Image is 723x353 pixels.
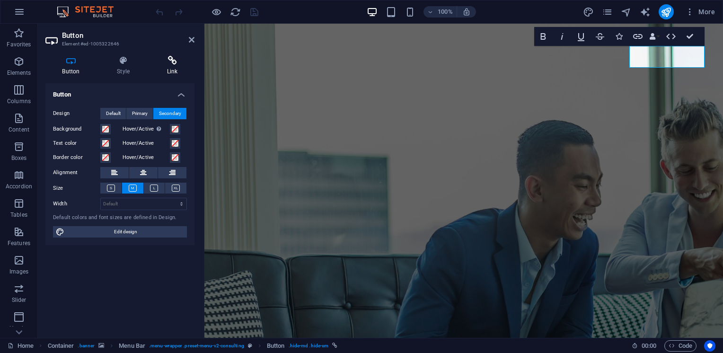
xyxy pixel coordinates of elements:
[48,340,338,352] nav: breadcrumb
[211,6,222,18] button: Click here to leave preview mode and continue editing
[659,4,674,19] button: publish
[10,211,27,219] p: Tables
[704,340,715,352] button: Usercentrics
[119,340,145,352] span: Click to select. Double-click to edit
[229,6,241,18] button: reload
[9,268,29,275] p: Images
[53,226,187,238] button: Edit design
[123,152,170,163] label: Hover/Active
[553,27,571,46] button: Italic (Ctrl+I)
[610,27,628,46] button: Icons
[248,343,252,348] i: This element is a customizable preset
[685,7,715,17] span: More
[100,56,150,76] h4: Style
[149,340,244,352] span: . menu-wrapper .preset-menu-v2-consulting
[681,4,719,19] button: More
[53,124,100,135] label: Background
[53,152,100,163] label: Border color
[106,108,121,119] span: Default
[661,7,671,18] i: Publish
[583,6,594,18] button: design
[267,340,285,352] span: Click to select. Double-click to edit
[8,239,30,247] p: Features
[45,56,100,76] h4: Button
[662,27,680,46] button: HTML
[642,340,656,352] span: 00 00
[7,69,31,77] p: Elements
[100,108,126,119] button: Default
[462,8,471,16] i: On resize automatically adjust zoom level to fit chosen device.
[289,340,329,352] span: . hide-md .hide-sm
[7,97,31,105] p: Columns
[640,6,651,18] button: text_generator
[159,108,181,119] span: Secondary
[123,124,170,135] label: Hover/Active
[438,6,453,18] h6: 100%
[7,41,31,48] p: Favorites
[602,7,613,18] i: Pages (Ctrl+Alt+S)
[11,154,27,162] p: Boxes
[67,226,184,238] span: Edit design
[9,126,29,133] p: Content
[8,340,34,352] a: Click to cancel selection. Double-click to open Pages
[53,167,100,178] label: Alignment
[423,6,457,18] button: 100%
[53,108,100,119] label: Design
[632,340,657,352] h6: Session time
[12,296,26,304] p: Slider
[332,343,337,348] i: This element is linked
[48,340,74,352] span: Click to select. Double-click to edit
[572,27,590,46] button: Underline (Ctrl+U)
[45,83,194,100] h4: Button
[53,214,187,222] div: Default colors and font sizes are defined in Design.
[123,138,170,149] label: Hover/Active
[9,325,28,332] p: Header
[534,27,552,46] button: Bold (Ctrl+B)
[62,40,176,48] h3: Element #ed-1005322646
[230,7,241,18] i: Reload page
[53,183,100,194] label: Size
[54,6,125,18] img: Editor Logo
[53,138,100,149] label: Text color
[126,108,153,119] button: Primary
[153,108,186,119] button: Secondary
[681,27,699,46] button: Confirm (Ctrl+⏎)
[53,201,100,206] label: Width
[98,343,104,348] i: This element contains a background
[648,27,661,46] button: Data Bindings
[583,7,594,18] i: Design (Ctrl+Alt+Y)
[629,27,647,46] button: Link
[640,7,651,18] i: AI Writer
[648,342,650,349] span: :
[6,183,32,190] p: Accordion
[669,340,692,352] span: Code
[602,6,613,18] button: pages
[621,6,632,18] button: navigator
[591,27,609,46] button: Strikethrough
[621,7,632,18] i: Navigator
[132,108,148,119] span: Primary
[62,31,194,40] h2: Button
[150,56,194,76] h4: Link
[78,340,95,352] span: . banner
[664,340,697,352] button: Code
